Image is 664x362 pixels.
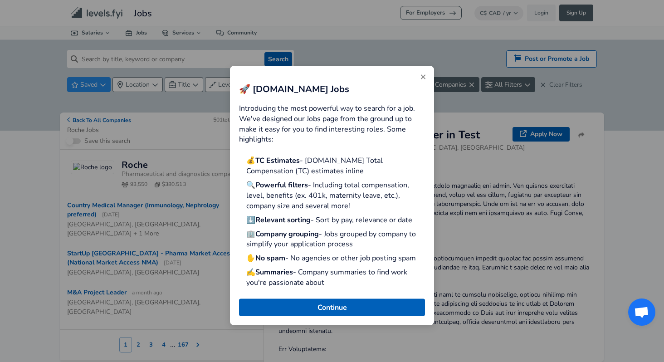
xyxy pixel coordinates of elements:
p: ✍️ - Company summaries to find work you're passionate about [246,267,425,288]
strong: Powerful filters [255,180,308,190]
strong: Summaries [255,267,293,277]
p: ✋ - No agencies or other job posting spam [246,253,425,264]
strong: Relevant sorting [255,215,311,225]
button: Close [239,298,425,316]
strong: TC Estimates [255,156,300,166]
p: 💰 - [DOMAIN_NAME] Total Compensation (TC) estimates inline [246,156,425,176]
strong: Company grouping [255,229,319,239]
p: 🏢 - Jobs grouped by company to simplify your application process [246,229,425,249]
p: 🔍 - Including total compensation, level, benefits (ex. 401k, maternity leave, etc.), company size... [246,180,425,211]
p: Introducing the most powerful way to search for a job. We've designed our Jobs page from the grou... [239,103,425,145]
button: Close [416,70,430,85]
strong: No spam [255,253,285,263]
h2: 🚀 [DOMAIN_NAME] Jobs [239,83,425,96]
p: ⬇️ - Sort by pay, relevance or date [246,215,425,225]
